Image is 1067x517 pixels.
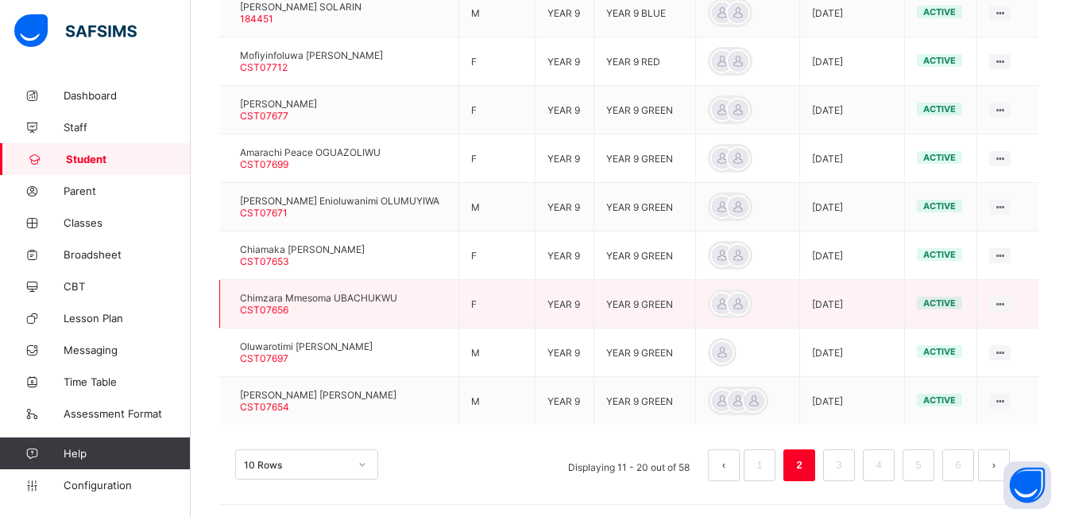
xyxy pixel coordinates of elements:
[535,86,593,134] td: YEAR 9
[459,134,535,183] td: F
[240,98,317,110] span: [PERSON_NAME]
[950,455,965,476] a: 6
[910,455,926,476] a: 5
[14,14,137,48] img: safsims
[978,449,1010,481] li: 下一页
[923,6,956,17] span: active
[799,231,905,280] td: [DATE]
[459,328,535,377] td: M
[593,231,695,280] td: YEAR 9 GREEN
[863,449,895,481] li: 4
[240,110,288,122] span: CST07677
[459,86,535,134] td: F
[64,280,191,293] span: CBT
[799,377,905,426] td: [DATE]
[799,183,905,231] td: [DATE]
[593,377,695,426] td: YEAR 9 GREEN
[1003,461,1051,509] button: Open asap
[593,37,695,86] td: YEAR 9 RED
[66,153,191,165] span: Student
[923,297,956,309] span: active
[752,455,767,476] a: 1
[823,449,855,481] li: 3
[459,377,535,426] td: M
[535,37,593,86] td: YEAR 9
[942,449,974,481] li: 6
[923,346,956,357] span: active
[240,389,396,401] span: [PERSON_NAME] [PERSON_NAME]
[923,200,956,212] span: active
[459,37,535,86] td: F
[535,183,593,231] td: YEAR 9
[535,134,593,183] td: YEAR 9
[240,195,439,207] span: [PERSON_NAME] Enioluwanimi OLUMUYIWA
[799,37,905,86] td: [DATE]
[799,280,905,328] td: [DATE]
[64,216,191,229] span: Classes
[459,231,535,280] td: F
[240,340,373,352] span: Oluwarotimi [PERSON_NAME]
[799,328,905,377] td: [DATE]
[783,449,815,481] li: 2
[593,183,695,231] td: YEAR 9 GREEN
[923,249,956,260] span: active
[240,61,288,73] span: CST07712
[240,352,288,364] span: CST07697
[240,292,397,304] span: Chimzara Mmesoma UBACHUKWU
[240,401,289,413] span: CST07654
[240,207,288,219] span: CST07671
[556,449,702,481] li: Displaying 11 - 20 out of 58
[708,449,740,481] button: prev page
[459,280,535,328] td: F
[799,134,905,183] td: [DATE]
[593,280,695,328] td: YEAR 9 GREEN
[903,449,934,481] li: 5
[240,255,289,267] span: CST07653
[64,375,191,388] span: Time Table
[831,455,846,476] a: 3
[535,231,593,280] td: YEAR 9
[64,312,191,325] span: Lesson Plan
[535,280,593,328] td: YEAR 9
[240,146,381,158] span: Amarachi Peace OGUAZOLIWU
[593,134,695,183] td: YEAR 9 GREEN
[708,449,740,481] li: 上一页
[64,185,191,197] span: Parent
[923,103,956,115] span: active
[240,158,288,170] span: CST07699
[744,449,775,481] li: 1
[64,447,190,460] span: Help
[64,479,190,492] span: Configuration
[240,49,383,61] span: Mofiyinfoluwa [PERSON_NAME]
[459,183,535,231] td: M
[64,248,191,261] span: Broadsheet
[64,89,191,102] span: Dashboard
[593,86,695,134] td: YEAR 9 GREEN
[244,459,349,471] div: 10 Rows
[535,328,593,377] td: YEAR 9
[791,455,806,476] a: 2
[240,304,288,316] span: CST07656
[64,344,191,356] span: Messaging
[64,121,191,134] span: Staff
[923,395,956,406] span: active
[593,328,695,377] td: YEAR 9 GREEN
[64,407,191,420] span: Assessment Format
[871,455,886,476] a: 4
[535,377,593,426] td: YEAR 9
[923,55,956,66] span: active
[978,449,1010,481] button: next page
[240,243,365,255] span: Chiamaka [PERSON_NAME]
[240,13,273,25] span: 184451
[923,152,956,163] span: active
[799,86,905,134] td: [DATE]
[240,1,361,13] span: [PERSON_NAME] SOLARIN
